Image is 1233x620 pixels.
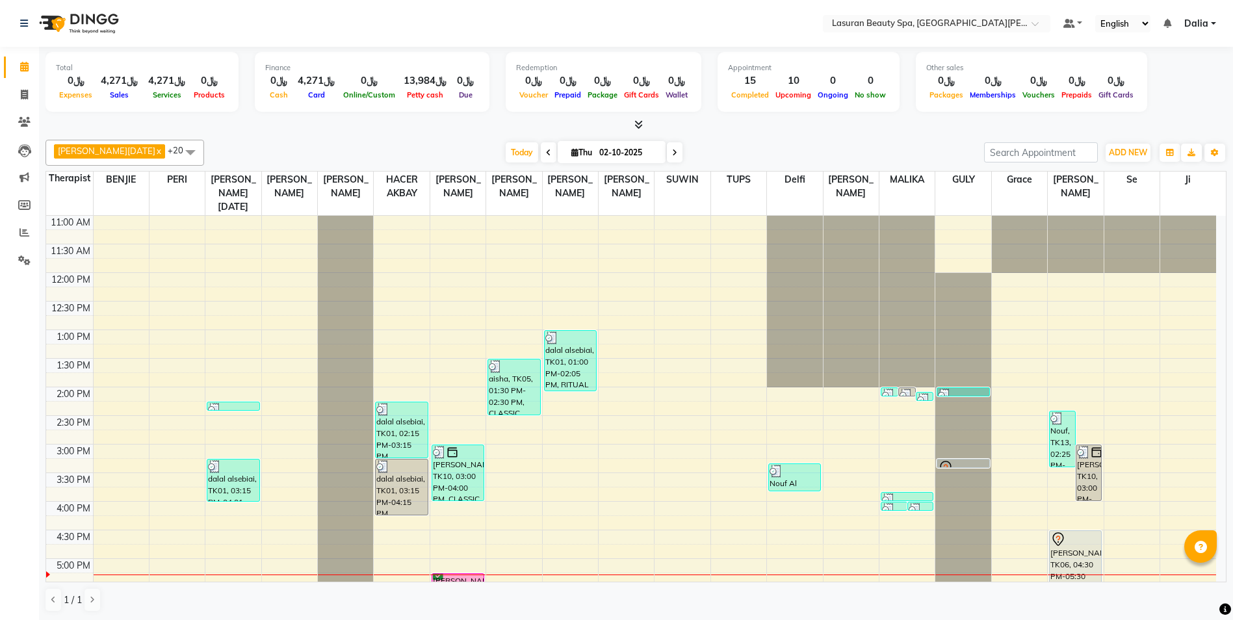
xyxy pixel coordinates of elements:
[937,388,989,396] div: [PERSON_NAME], TK09, 02:00 PM-02:01 PM, HAIR BODY WAVE SHORT | تمويج الشعر القصير
[56,62,228,73] div: Total
[545,331,596,391] div: dalal alsebiai, TK01, 01:00 PM-02:05 PM, RITUAL BRIGHT BLUE ROCK | حمام الأحجار الزرقاء
[984,142,1098,162] input: Search Appointment
[56,73,96,88] div: ﷼0
[814,90,851,99] span: Ongoing
[143,73,190,88] div: ﷼4,271
[168,145,193,155] span: +20
[33,5,122,42] img: logo
[851,90,889,99] span: No show
[516,62,691,73] div: Redemption
[1106,144,1150,162] button: ADD NEW
[814,73,851,88] div: 0
[54,330,93,344] div: 1:00 PM
[516,90,551,99] span: Voucher
[376,402,427,458] div: dalal alsebiai, TK01, 02:15 PM-03:15 PM, Lymphatic Massage | جلسة تدليك اللمفاوي
[262,172,317,201] span: [PERSON_NAME]
[1076,445,1102,500] div: [PERSON_NAME], TK10, 03:00 PM-04:00 PM, CLASSIC MANICURE | [PERSON_NAME]
[190,90,228,99] span: Products
[543,172,598,201] span: [PERSON_NAME]
[1104,172,1160,188] span: se
[54,530,93,544] div: 4:30 PM
[205,172,261,215] span: [PERSON_NAME][DATE]
[1095,73,1137,88] div: ﷼0
[662,73,691,88] div: ﷼0
[926,62,1137,73] div: Other sales
[54,359,93,372] div: 1:30 PM
[305,90,328,99] span: Card
[1178,568,1220,607] iframe: chat widget
[149,172,205,188] span: PERI
[772,90,814,99] span: Upcoming
[404,90,447,99] span: Petty cash
[584,73,621,88] div: ﷼0
[769,464,820,491] div: Nouf Al Mandeel, TK15, 03:20 PM-03:50 PM, Head Neck Shoulder Foot Massage | جلسه تدليك الرأس والر...
[107,90,132,99] span: Sales
[265,62,479,73] div: Finance
[207,459,259,501] div: dalal alsebiai, TK01, 03:15 PM-04:01 PM, Silver Water Stem Cell Session for Weak & Thin Hair | جل...
[376,459,427,515] div: dalal alsebiai, TK01, 03:15 PM-04:15 PM, [PERSON_NAME] | جلسة [PERSON_NAME]
[54,559,93,573] div: 5:00 PM
[879,172,935,188] span: MALIKA
[967,90,1019,99] span: Memberships
[207,402,259,410] div: Muneera, TK11, 02:15 PM-02:16 PM, BLOW DRY LONG | تجفيف الشعر الطويل
[266,90,291,99] span: Cash
[46,172,93,185] div: Therapist
[398,73,452,88] div: ﷼13,984
[711,172,766,188] span: TUPS
[926,90,967,99] span: Packages
[516,73,551,88] div: ﷼0
[1160,172,1216,188] span: Ji
[1109,148,1147,157] span: ADD NEW
[595,143,660,162] input: 2025-10-02
[584,90,621,99] span: Package
[64,593,82,607] span: 1 / 1
[190,73,228,88] div: ﷼0
[488,359,539,415] div: aisha, TK05, 01:30 PM-02:30 PM, CLASSIC MANICURE | [PERSON_NAME]
[506,142,538,162] span: Today
[1019,90,1058,99] span: Vouchers
[452,73,479,88] div: ﷼0
[374,172,429,201] span: HACER AKBAY
[728,73,772,88] div: 15
[58,146,155,156] span: [PERSON_NAME][DATE]
[96,73,143,88] div: ﷼4,271
[94,172,149,188] span: BENJIE
[49,302,93,315] div: 12:30 PM
[568,148,595,157] span: Thu
[908,502,933,510] div: [PERSON_NAME], TK07, 04:00 PM-04:01 PM, HAIR TRIM | قص أطراف الشعر
[1058,73,1095,88] div: ﷼0
[881,502,907,510] div: [PERSON_NAME], TK07, 04:00 PM-04:01 PM, BLOW DRY LONG | تجفيف الشعر الطويل
[155,146,161,156] a: x
[935,172,991,188] span: GULY
[54,416,93,430] div: 2:30 PM
[486,172,541,201] span: [PERSON_NAME]
[881,388,898,396] div: dalal alsebiai, TK01, 02:00 PM-02:01 PM, THREADING EYEBROWS | تنظيف الحواجب بالخيط
[54,387,93,401] div: 2:00 PM
[599,172,654,201] span: [PERSON_NAME]
[1019,73,1058,88] div: ﷼0
[824,172,879,201] span: [PERSON_NAME]
[340,90,398,99] span: Online/Custom
[1050,411,1075,467] div: Nouf, TK13, 02:25 PM-03:25 PM, CLASSIC MANICURE | [PERSON_NAME]
[265,73,292,88] div: ﷼0
[1095,90,1137,99] span: Gift Cards
[992,172,1047,188] span: Grace
[767,172,822,188] span: Delfi
[1058,90,1095,99] span: Prepaids
[54,473,93,487] div: 3:30 PM
[621,73,662,88] div: ﷼0
[54,502,93,515] div: 4:00 PM
[430,172,486,201] span: [PERSON_NAME]
[48,216,93,229] div: 11:00 AM
[851,73,889,88] div: 0
[926,73,967,88] div: ﷼0
[967,73,1019,88] div: ﷼0
[56,90,96,99] span: Expenses
[340,73,398,88] div: ﷼0
[728,62,889,73] div: Appointment
[432,445,484,500] div: [PERSON_NAME], TK10, 03:00 PM-04:00 PM, CLASSIC MANICURE | [PERSON_NAME]
[292,73,340,88] div: ﷼4,271
[655,172,710,188] span: SUWIN
[1184,17,1208,31] span: Dalia
[54,445,93,458] div: 3:00 PM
